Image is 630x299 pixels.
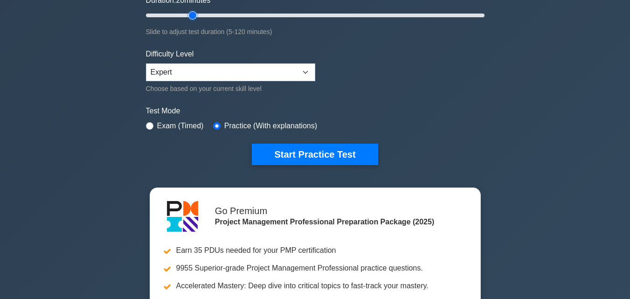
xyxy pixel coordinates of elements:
label: Difficulty Level [146,49,194,60]
label: Practice (With explanations) [224,120,317,132]
label: Exam (Timed) [157,120,204,132]
button: Start Practice Test [252,144,378,165]
div: Slide to adjust test duration (5-120 minutes) [146,26,485,37]
label: Test Mode [146,105,485,117]
div: Choose based on your current skill level [146,83,315,94]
